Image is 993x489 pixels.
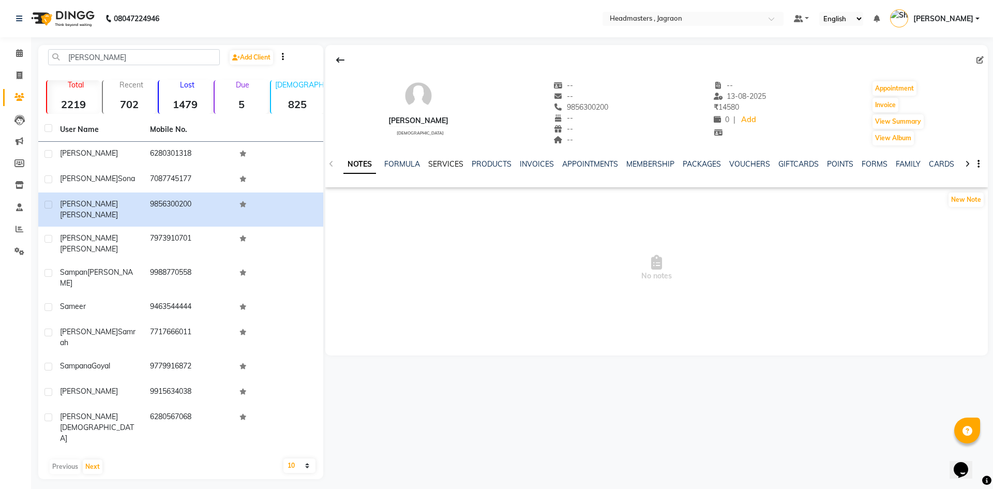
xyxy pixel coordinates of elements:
[144,380,234,405] td: 9915634038
[553,81,573,90] span: --
[872,131,914,145] button: View Album
[553,135,573,144] span: --
[553,113,573,123] span: --
[428,159,463,169] a: SERVICES
[60,302,86,311] span: Sameer
[913,13,973,24] span: [PERSON_NAME]
[230,50,273,65] a: Add Client
[714,81,733,90] span: --
[733,114,735,125] span: |
[325,216,988,320] span: No notes
[26,4,97,33] img: logo
[683,159,721,169] a: PACKAGES
[388,115,448,126] div: [PERSON_NAME]
[275,80,324,90] p: [DEMOGRAPHIC_DATA]
[553,92,573,101] span: --
[163,80,212,90] p: Lost
[144,167,234,192] td: 7087745177
[929,159,954,169] a: CARDS
[553,124,573,134] span: --
[60,199,118,209] span: [PERSON_NAME]
[862,159,887,169] a: FORMS
[949,192,984,207] button: New Note
[144,295,234,320] td: 9463544444
[144,227,234,261] td: 7973910701
[740,113,758,127] a: Add
[403,80,434,111] img: avatar
[626,159,674,169] a: MEMBERSHIP
[83,460,102,474] button: Next
[714,102,739,112] span: 14580
[872,98,898,112] button: Invoice
[60,387,118,396] span: [PERSON_NAME]
[60,327,118,336] span: [PERSON_NAME]
[60,268,133,288] span: [PERSON_NAME]
[384,159,420,169] a: FORMULA
[60,268,87,277] span: Sampan
[60,233,118,243] span: [PERSON_NAME]
[51,80,100,90] p: Total
[553,102,608,112] span: 9856300200
[827,159,853,169] a: POINTS
[397,130,444,136] span: [DEMOGRAPHIC_DATA]
[872,81,916,96] button: Appointment
[92,361,110,371] span: Goyal
[896,159,921,169] a: FAMILY
[343,155,376,174] a: NOTES
[144,261,234,295] td: 9988770558
[714,102,718,112] span: ₹
[144,118,234,142] th: Mobile No.
[215,98,267,111] strong: 5
[60,423,134,443] span: [DEMOGRAPHIC_DATA]
[159,98,212,111] strong: 1479
[520,159,554,169] a: INVOICES
[329,50,351,70] div: Back to Client
[144,405,234,450] td: 6280567068
[60,174,118,183] span: [PERSON_NAME]
[48,49,220,65] input: Search by Name/Mobile/Email/Code
[114,4,159,33] b: 08047224946
[890,9,908,27] img: Shivangi Jagraon
[778,159,819,169] a: GIFTCARDS
[714,92,766,101] span: 13-08-2025
[729,159,770,169] a: VOUCHERS
[144,354,234,380] td: 9779916872
[118,174,135,183] span: Sona
[217,80,267,90] p: Due
[144,142,234,167] td: 6280301318
[950,448,983,479] iframe: chat widget
[60,210,118,219] span: [PERSON_NAME]
[60,244,118,254] span: [PERSON_NAME]
[144,320,234,354] td: 7717666011
[60,412,118,421] span: [PERSON_NAME]
[872,114,924,129] button: View Summary
[107,80,156,90] p: Recent
[54,118,144,142] th: User Name
[47,98,100,111] strong: 2219
[714,115,729,124] span: 0
[271,98,324,111] strong: 825
[144,192,234,227] td: 9856300200
[103,98,156,111] strong: 702
[562,159,618,169] a: APPOINTMENTS
[60,149,118,158] span: [PERSON_NAME]
[60,361,92,371] span: Sampana
[472,159,511,169] a: PRODUCTS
